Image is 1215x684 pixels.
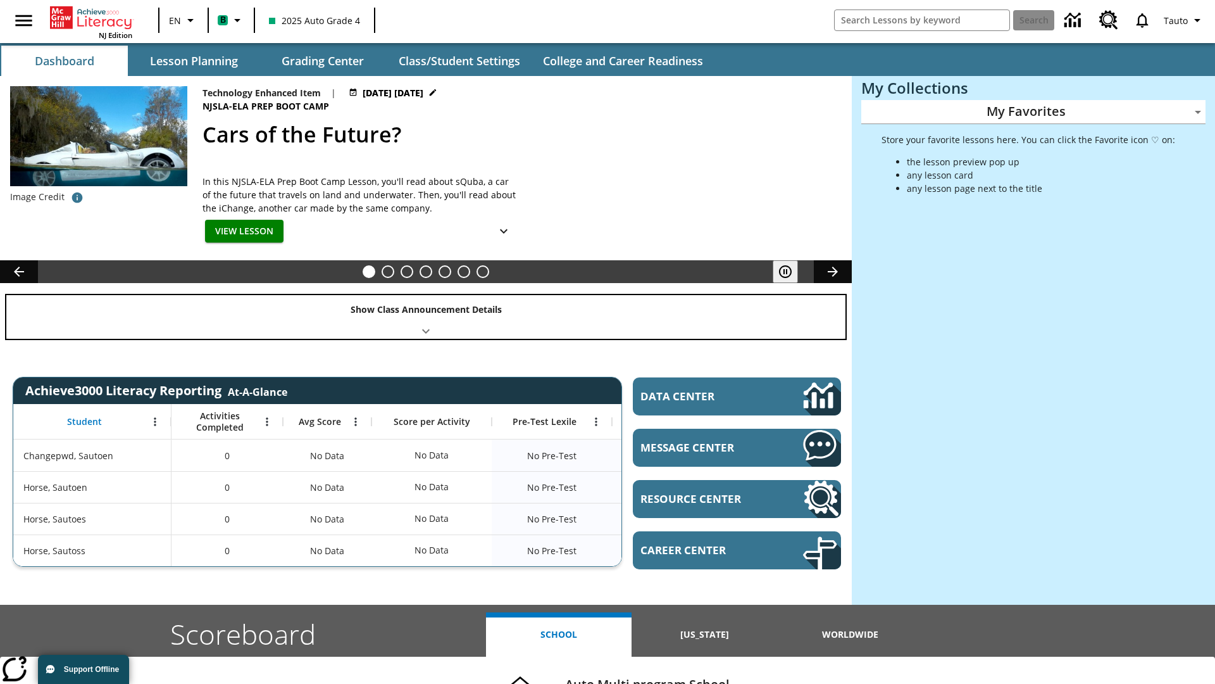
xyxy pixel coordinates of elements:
span: Horse, Sautoes [23,512,86,526]
span: Changepwd, Sautoen [23,449,113,462]
button: [US_STATE] [632,612,777,657]
span: 0 [225,544,230,557]
button: Open Menu [346,412,365,431]
div: No Data, Horse, Sautoss [408,538,455,563]
button: Slide 2 Do You Want Fries With That? [382,265,394,278]
button: Dashboard [1,46,128,76]
span: Career Center [640,543,765,557]
div: No Data, Horse, Sautoes [283,503,371,535]
span: B [220,12,226,28]
span: [DATE] [DATE] [363,86,423,99]
button: Show Details [491,220,516,243]
button: Worldwide [778,612,923,657]
input: search field [835,10,1009,30]
li: any lesson card [907,168,1175,182]
a: Career Center [633,531,841,569]
a: Data Center [1057,3,1092,38]
li: any lesson page next to the title [907,182,1175,195]
span: Horse, Sautoss [23,544,85,557]
button: School [486,612,632,657]
a: Message Center [633,429,841,467]
button: Slide 4 One Idea, Lots of Hard Work [420,265,432,278]
span: Avg Score [299,416,341,427]
button: Slide 3 What's the Big Idea? [401,265,413,278]
button: View Lesson [205,220,283,243]
button: Support Offline [38,655,129,684]
div: No Data, Changepwd, Sautoen [283,440,371,471]
div: No Data, Horse, Sautoen [612,471,732,503]
div: No Data, Horse, Sautoes [612,503,732,535]
button: Jul 23 - Jun 30 Choose Dates [346,86,440,99]
div: Home [50,4,132,40]
span: No Data [304,474,351,500]
span: 0 [225,512,230,526]
a: Resource Center, Will open in new tab [633,480,841,518]
button: Slide 1 Cars of the Future? [363,265,375,278]
a: Resource Center, Will open in new tab [1092,3,1126,37]
span: 0 [225,481,230,494]
span: Horse, Sautoen [23,481,87,494]
div: No Data, Horse, Sautoss [283,535,371,566]
div: No Data, Horse, Sautoes [408,506,455,531]
button: Boost Class color is mint green. Change class color [213,9,250,32]
div: Pause [773,260,811,283]
button: Slide 7 Sleepless in the Animal Kingdom [477,265,489,278]
span: No Pre-Test, Horse, Sautoss [527,544,576,557]
div: No Data, Changepwd, Sautoen [612,440,732,471]
button: Lesson Planning [130,46,257,76]
div: No Data, Horse, Sautoen [283,471,371,503]
span: Activities Completed [178,410,261,433]
button: Grading Center [259,46,386,76]
span: NJSLA-ELA Prep Boot Camp [202,99,332,113]
button: Open Menu [258,412,277,431]
span: No Pre-Test, Changepwd, Sautoen [527,449,576,462]
button: Lesson carousel, Next [814,260,852,283]
span: NJ Edition [99,30,132,40]
div: 0, Horse, Sautoen [171,471,283,503]
div: 0, Horse, Sautoes [171,503,283,535]
img: High-tech automobile treading water. [10,86,187,206]
span: No Pre-Test, Horse, Sautoen [527,481,576,494]
button: Slide 5 Pre-release lesson [439,265,451,278]
p: Technology Enhanced Item [202,86,321,99]
button: Open side menu [5,2,42,39]
span: Score per Activity [394,416,470,427]
span: 0 [225,449,230,462]
span: No Pre-Test, Horse, Sautoes [527,512,576,526]
p: Show Class Announcement Details [351,303,502,316]
p: Store your favorite lessons here. You can click the Favorite icon ♡ on: [882,133,1175,146]
div: My Favorites [861,100,1206,124]
button: Open Menu [587,412,606,431]
button: Language: EN, Select a language [163,9,204,32]
button: Profile/Settings [1159,9,1210,32]
button: Slide 6 Career Lesson [458,265,470,278]
span: 2025 Auto Grade 4 [269,14,360,27]
span: No Data [304,443,351,469]
span: No Data [304,538,351,564]
li: the lesson preview pop up [907,155,1175,168]
span: Message Center [640,440,765,455]
div: At-A-Glance [228,383,287,399]
span: Support Offline [64,665,119,674]
div: Show Class Announcement Details [6,295,845,339]
div: No Data, Horse, Sautoss [612,535,732,566]
div: No Data, Horse, Sautoen [408,474,455,500]
p: Image Credit [10,191,65,203]
div: No Data, Changepwd, Sautoen [408,443,455,468]
div: 0, Changepwd, Sautoen [171,440,283,471]
button: Class/Student Settings [389,46,530,76]
button: Pause [773,260,798,283]
span: No Data [304,506,351,532]
span: Resource Center [640,491,765,506]
h2: Cars of the Future? [202,118,837,151]
span: Student [67,416,102,427]
div: In this NJSLA-ELA Prep Boot Camp Lesson, you'll read about sQuba, a car of the future that travel... [202,175,519,215]
span: Data Center [640,389,760,403]
a: Notifications [1126,4,1159,37]
span: Pre-Test Lexile [513,416,576,427]
span: Tauto [1164,14,1188,27]
a: Home [50,5,132,30]
button: Photo credit: AP [65,186,90,209]
span: | [331,86,336,99]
